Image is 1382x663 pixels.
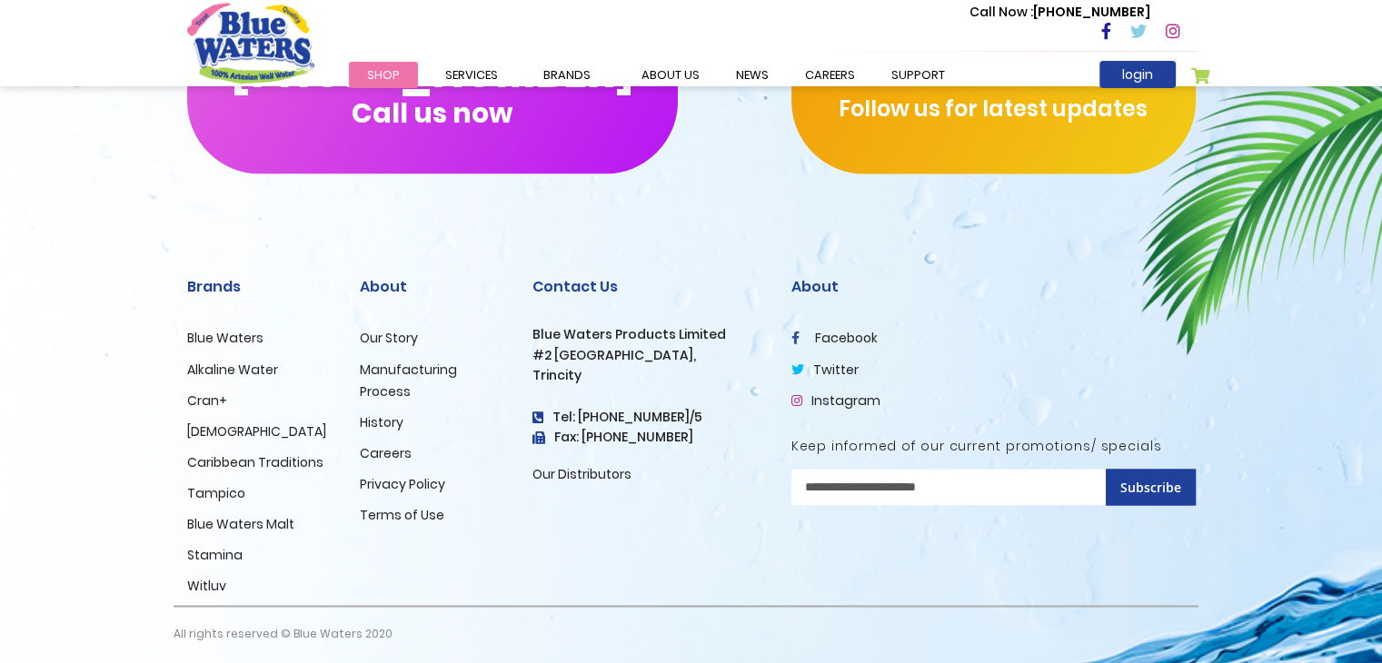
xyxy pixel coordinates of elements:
[352,108,512,118] span: Call us now
[445,66,498,84] span: Services
[187,3,314,83] a: store logo
[532,464,631,482] a: Our Distributors
[532,347,764,362] h3: #2 [GEOGRAPHIC_DATA],
[360,443,412,461] a: Careers
[1106,469,1196,505] button: Subscribe
[718,62,787,88] a: News
[791,329,878,347] a: facebook
[532,429,764,444] h3: Fax: [PHONE_NUMBER]
[187,421,326,440] a: [DEMOGRAPHIC_DATA]
[791,93,1196,125] p: Follow us for latest updates
[360,278,505,295] h2: About
[187,514,294,532] a: Blue Waters Malt
[360,505,444,523] a: Terms of Use
[791,360,859,378] a: twitter
[791,278,1196,295] h2: About
[174,607,393,659] p: All rights reserved © Blue Waters 2020
[969,3,1033,21] span: Call Now :
[360,412,403,430] a: History
[873,62,963,88] a: support
[969,3,1150,22] p: [PHONE_NUMBER]
[187,452,323,470] a: Caribbean Traditions
[532,367,764,382] h3: Trincity
[360,360,457,400] a: Manufacturing Process
[367,66,400,84] span: Shop
[1099,61,1176,88] a: login
[791,391,880,409] a: Instagram
[187,391,227,409] a: Cran+
[187,329,263,347] a: Blue Waters
[791,438,1196,453] h5: Keep informed of our current promotions/ specials
[187,545,243,563] a: Stamina
[187,278,333,295] h2: Brands
[623,62,718,88] a: about us
[360,329,418,347] a: Our Story
[787,62,873,88] a: careers
[532,409,764,424] h4: Tel: [PHONE_NUMBER]/5
[187,10,678,173] button: [PHONE_NUMBER]Call us now
[543,66,591,84] span: Brands
[187,360,278,378] a: Alkaline Water
[532,278,764,295] h2: Contact Us
[1120,478,1181,495] span: Subscribe
[187,576,226,594] a: Witluv
[360,474,445,492] a: Privacy Policy
[187,483,245,501] a: Tampico
[532,327,764,342] h3: Blue Waters Products Limited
